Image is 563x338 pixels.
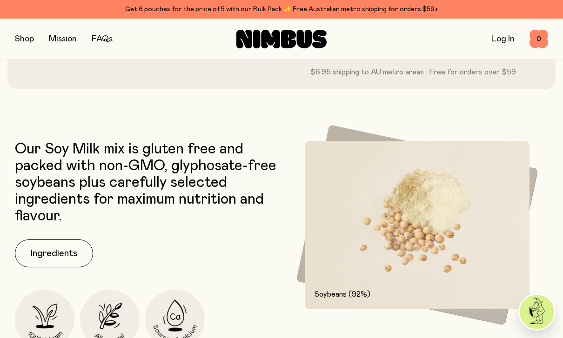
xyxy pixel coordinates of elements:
p: Soybeans (92%) [314,289,520,300]
a: FAQs [92,35,113,43]
p: Our Soy Milk mix is gluten free and packed with non-GMO, glyphosate-free soybeans plus carefully ... [15,141,277,225]
p: $6.95 shipping to AU metro areas · Free for orders over $59 [300,66,526,78]
a: Log In [491,35,515,43]
a: Mission [49,35,77,43]
div: Get 6 pouches for the price of 5 with our Bulk Pack ✨ Free Australian metro shipping for orders $59+ [15,4,548,15]
button: Ingredients [15,239,93,267]
button: 0 [529,30,548,48]
img: agent [520,295,554,329]
img: 92% Soybeans and soybean powder [305,141,529,309]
